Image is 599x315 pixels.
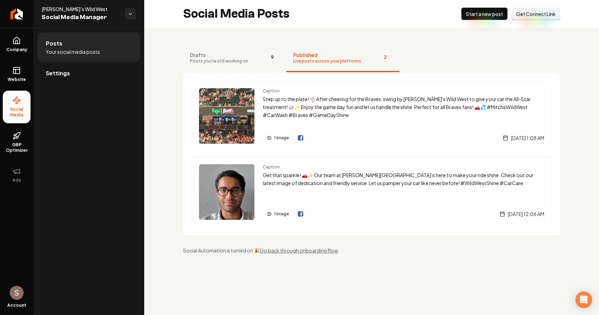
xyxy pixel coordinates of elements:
span: Caption [263,164,544,170]
p: Step up to the plate! ⚾️ After cheering for the Braves, swing by [PERSON_NAME]'s Wild West to giv... [263,95,544,119]
span: Live posts across your platforms [293,58,361,64]
span: [DATE] 12:06 AM [508,210,544,217]
span: [DATE] 1:08 AM [511,134,544,141]
img: Santiago Vásquez [10,286,24,300]
span: Posts [46,39,62,48]
button: Start a new post [461,8,507,20]
span: Social Automation is turned on 🎉 [183,247,260,254]
img: Rebolt Logo [10,8,23,19]
img: Facebook [298,211,303,217]
span: Start a new post [466,10,503,17]
span: Settings [46,69,70,77]
span: Company [3,47,30,52]
a: Website [3,61,31,88]
button: PublishedLive posts across your platforms2 [286,44,399,72]
a: Post previewCaptionStep up to the plate! ⚾️ After cheering for the Braves, swing by [PERSON_NAME]... [192,81,552,151]
a: GBP Optimizer [3,126,31,159]
button: Open user button [10,286,24,300]
img: Post preview [199,164,254,220]
span: Account [7,302,26,308]
nav: Tabs [183,44,560,72]
a: Company [3,31,31,58]
span: Get Connect Link [516,10,556,17]
span: Social Media [3,107,31,118]
a: Post previewCaptionGet that sparkle! 🚗✨ Our team at [PERSON_NAME][GEOGRAPHIC_DATA] is here to mak... [192,157,552,227]
span: Ads [10,177,24,183]
span: Social Media Manager [42,13,119,22]
a: Settings [37,62,140,84]
p: Get that sparkle! 🚗✨ Our team at [PERSON_NAME][GEOGRAPHIC_DATA] is here to make your ride shine. ... [263,171,544,187]
img: Facebook [298,135,303,141]
a: View on Facebook [298,211,303,217]
span: Website [5,77,29,82]
button: Ads [3,161,31,189]
span: Drafts [190,51,248,58]
span: 2 [378,51,392,63]
a: View on Facebook [298,135,303,141]
span: 1 image [274,211,289,217]
button: Get Connect Link [512,8,560,20]
a: Go back through onboarding flow [260,247,338,254]
span: 1 image [274,135,289,141]
span: Published [293,51,361,58]
button: DraftsPosts you're still working on9 [183,44,286,72]
span: Caption [263,88,544,94]
div: Open Intercom Messenger [575,291,592,308]
span: [PERSON_NAME]'s Wild West [42,6,119,13]
span: Posts you're still working on [190,58,248,64]
h2: Social Media Posts [183,7,289,21]
span: 9 [265,51,279,63]
span: Your social media posts. [46,48,101,55]
span: GBP Optimizer [3,142,31,153]
img: Post preview [199,88,254,144]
